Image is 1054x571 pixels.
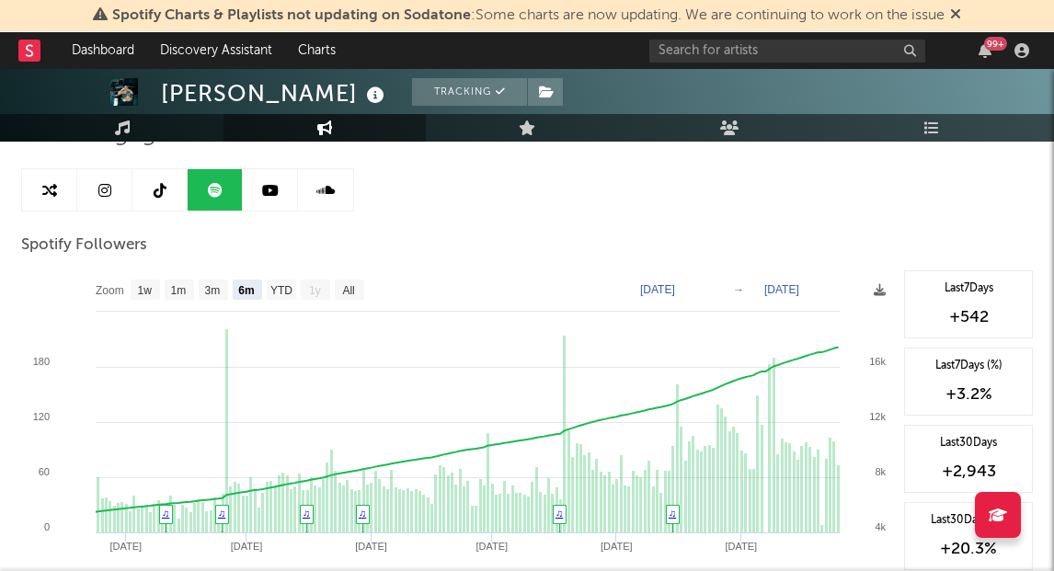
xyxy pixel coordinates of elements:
[205,284,221,297] text: 3m
[984,37,1007,51] div: 99 +
[147,32,285,69] a: Discovery Assistant
[162,508,169,519] a: ♫
[359,508,366,519] a: ♫
[285,32,349,69] a: Charts
[914,461,1023,483] div: +2,943
[950,8,961,23] span: Dismiss
[649,40,925,63] input: Search for artists
[669,508,676,519] a: ♫
[303,508,310,519] a: ♫
[238,284,254,297] text: 6m
[764,283,799,296] text: [DATE]
[342,284,354,297] text: All
[914,538,1023,560] div: +20.3 %
[161,78,389,108] div: [PERSON_NAME]
[869,356,886,367] text: 16k
[270,284,292,297] text: YTD
[914,435,1023,451] div: Last 30 Days
[914,306,1023,328] div: +542
[875,521,886,532] text: 4k
[39,466,50,477] text: 60
[556,508,563,519] a: ♫
[733,283,744,296] text: →
[109,541,142,552] text: [DATE]
[875,466,886,477] text: 8k
[475,541,508,552] text: [DATE]
[33,356,50,367] text: 180
[412,78,527,106] button: Tracking
[914,358,1023,374] div: Last 7 Days (%)
[171,284,187,297] text: 1m
[112,8,945,23] span: : Some charts are now updating. We are continuing to work on the issue
[726,541,758,552] text: [DATE]
[21,123,230,145] span: Artist Engagement
[33,411,50,422] text: 120
[355,541,387,552] text: [DATE]
[21,234,147,257] span: Spotify Followers
[309,284,321,297] text: 1y
[979,43,991,58] button: 99+
[44,521,50,532] text: 0
[112,8,471,23] span: Spotify Charts & Playlists not updating on Sodatone
[96,284,124,297] text: Zoom
[601,541,633,552] text: [DATE]
[218,508,225,519] a: ♫
[869,411,886,422] text: 12k
[914,383,1023,405] div: +3.2 %
[640,283,675,296] text: [DATE]
[138,284,153,297] text: 1w
[914,280,1023,297] div: Last 7 Days
[231,541,263,552] text: [DATE]
[59,32,147,69] a: Dashboard
[914,512,1023,529] div: Last 30 Days (%)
